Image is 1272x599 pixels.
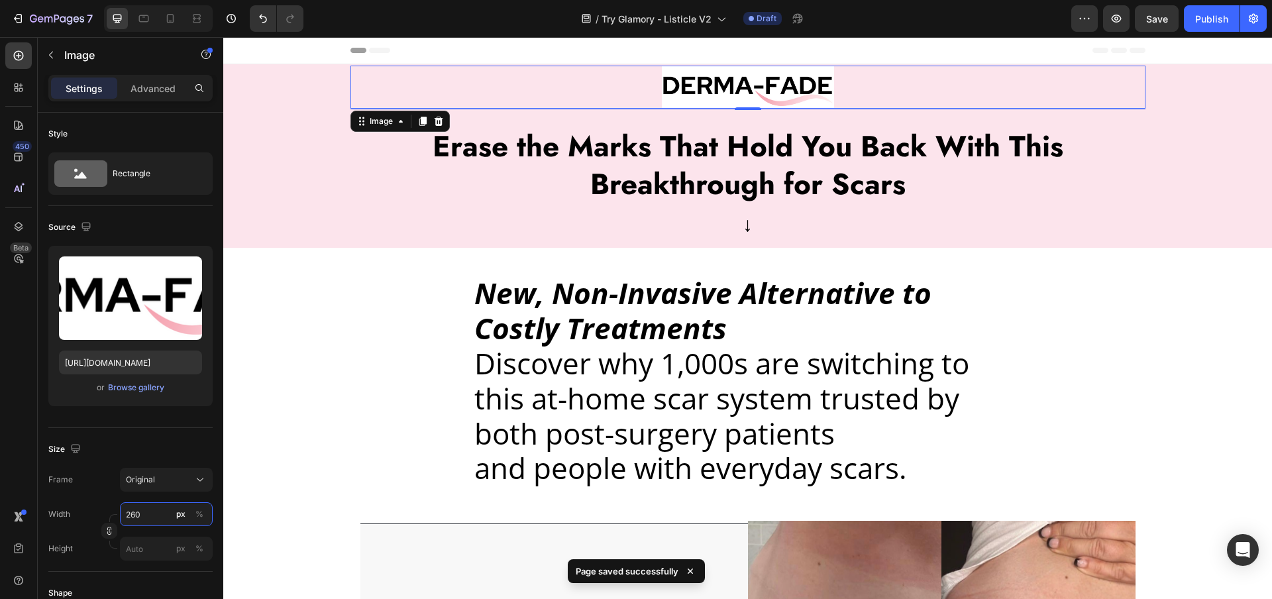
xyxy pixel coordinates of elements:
[173,541,189,557] button: %
[48,219,94,237] div: Source
[757,13,776,25] span: Draft
[107,381,165,394] button: Browse gallery
[120,502,213,526] input: px%
[1146,13,1168,25] span: Save
[10,243,32,253] div: Beta
[48,441,83,459] div: Size
[1135,5,1179,32] button: Save
[195,508,203,520] div: %
[64,47,177,63] p: Image
[66,82,103,95] p: Settings
[1184,5,1240,32] button: Publish
[120,468,213,492] button: Original
[5,5,99,32] button: 7
[176,543,185,555] div: px
[596,12,599,26] span: /
[576,565,678,578] p: Page saved successfully
[1227,534,1259,566] div: Open Intercom Messenger
[191,506,207,522] button: px
[48,543,73,555] label: Height
[191,541,207,557] button: px
[250,5,303,32] div: Undo/Redo
[113,158,193,189] div: Rectangle
[108,382,164,394] div: Browse gallery
[59,351,202,374] input: https://example.com/image.jpg
[48,587,72,599] div: Shape
[195,543,203,555] div: %
[223,37,1272,599] iframe: To enrich screen reader interactions, please activate Accessibility in Grammarly extension settings
[48,474,73,486] label: Frame
[87,11,93,27] p: 7
[1195,12,1228,26] div: Publish
[120,537,213,561] input: px%
[59,256,202,340] img: preview-image
[13,141,32,152] div: 450
[251,236,708,311] strong: New, Non-Invasive Alternative to Costly Treatments
[251,239,798,449] p: Discover why 1,000s are switching to this at-home scar system trusted by both post-surgery patien...
[173,506,189,522] button: %
[176,508,185,520] div: px
[48,508,70,520] label: Width
[48,128,68,140] div: Style
[131,82,176,95] p: Advanced
[126,474,155,486] span: Original
[602,12,712,26] span: Try Glamory - Listicle V2
[97,380,105,396] span: or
